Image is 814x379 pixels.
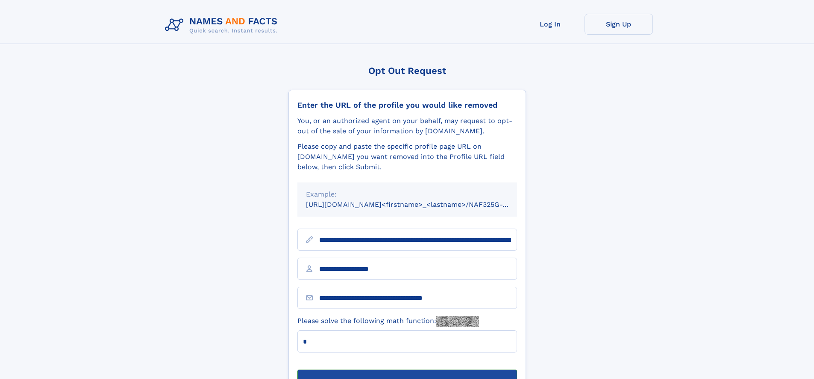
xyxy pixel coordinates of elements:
[297,100,517,110] div: Enter the URL of the profile you would like removed
[306,189,508,200] div: Example:
[162,14,285,37] img: Logo Names and Facts
[297,116,517,136] div: You, or an authorized agent on your behalf, may request to opt-out of the sale of your informatio...
[585,14,653,35] a: Sign Up
[288,65,526,76] div: Opt Out Request
[306,200,533,209] small: [URL][DOMAIN_NAME]<firstname>_<lastname>/NAF325G-xxxxxxxx
[297,141,517,172] div: Please copy and paste the specific profile page URL on [DOMAIN_NAME] you want removed into the Pr...
[297,316,479,327] label: Please solve the following math function:
[516,14,585,35] a: Log In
